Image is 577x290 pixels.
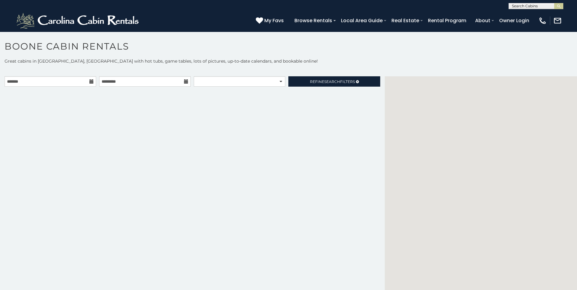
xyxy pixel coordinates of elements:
[256,17,285,25] a: My Favs
[310,79,355,84] span: Refine Filters
[425,15,469,26] a: Rental Program
[324,79,340,84] span: Search
[264,17,284,24] span: My Favs
[291,15,335,26] a: Browse Rentals
[15,12,141,30] img: White-1-2.png
[388,15,422,26] a: Real Estate
[288,76,380,87] a: RefineSearchFilters
[538,16,547,25] img: phone-regular-white.png
[553,16,562,25] img: mail-regular-white.png
[338,15,386,26] a: Local Area Guide
[496,15,532,26] a: Owner Login
[472,15,493,26] a: About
